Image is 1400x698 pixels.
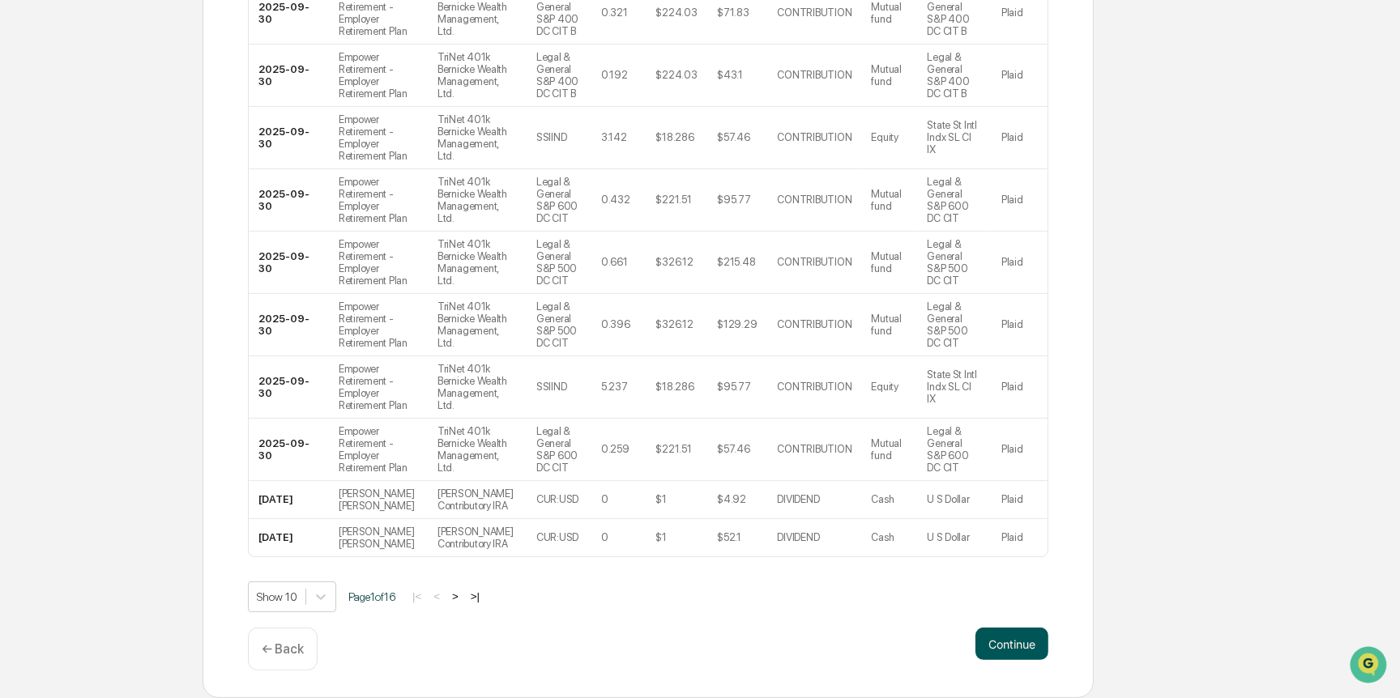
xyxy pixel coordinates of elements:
div: $95.77 [717,381,750,393]
div: Legal & General S&P 500 DC CIT [927,300,981,349]
div: $57.46 [717,443,749,455]
td: Plaid [992,45,1048,107]
div: Empower Retirement - Employer Retirement Plan [339,113,418,162]
div: 3.142 [601,131,627,143]
iframe: Open customer support [1348,645,1392,688]
div: $52.1 [717,531,741,543]
td: [PERSON_NAME] Contributory IRA [428,519,527,556]
div: CONTRIBUTION [778,131,852,143]
td: [DATE] [249,481,329,519]
div: $95.77 [717,194,750,206]
button: |< [408,589,426,603]
div: DIVIDEND [778,493,820,505]
div: We're available if you need us! [55,140,205,153]
td: 2025-09-30 [249,232,329,294]
a: 🗄️Attestations [111,198,207,227]
button: > [447,589,463,603]
td: Plaid [992,232,1048,294]
div: Legal & General S&P 600 DC CIT [536,176,582,224]
td: Plaid [992,294,1048,356]
div: 0.321 [601,6,628,19]
div: CONTRIBUTION [778,256,852,268]
div: Empower Retirement - Employer Retirement Plan [339,51,418,100]
div: CUR:USD [536,493,578,505]
div: 0.396 [601,318,630,330]
div: $221.51 [655,443,691,455]
button: Start new chat [275,129,295,148]
img: 1746055101610-c473b297-6a78-478c-a979-82029cc54cd1 [16,124,45,153]
div: Empower Retirement - Employer Retirement Plan [339,176,418,224]
span: Data Lookup [32,235,102,251]
td: Plaid [992,356,1048,419]
td: TriNet 401k Bernicke Wealth Management, Ltd. [428,45,527,107]
div: 5.237 [601,381,628,393]
div: $1 [655,531,666,543]
p: ← Back [262,641,304,657]
div: Mutual fund [872,188,908,212]
span: Page 1 of 16 [348,590,395,603]
div: SSIIND [536,381,566,393]
td: Plaid [992,519,1048,556]
div: DIVIDEND [778,531,820,543]
div: Legal & General S&P 500 DC CIT [536,238,582,287]
div: $71.83 [717,6,749,19]
div: CONTRIBUTION [778,443,852,455]
div: Cash [872,493,894,505]
div: U S Dollar [927,493,969,505]
td: Plaid [992,107,1048,169]
div: Legal & General S&P 600 DC CIT [927,425,981,474]
div: 🖐️ [16,206,29,219]
div: $326.12 [655,256,693,268]
td: Plaid [992,419,1048,481]
div: Mutual fund [872,63,908,87]
td: 2025-09-30 [249,419,329,481]
div: Legal & General S&P 500 DC CIT [536,300,582,349]
td: 2025-09-30 [249,294,329,356]
td: TriNet 401k Bernicke Wealth Management, Ltd. [428,169,527,232]
div: $224.03 [655,6,697,19]
div: Legal & General S&P 400 DC CIT B [927,51,981,100]
td: 2025-09-30 [249,356,329,419]
td: TriNet 401k Bernicke Wealth Management, Ltd. [428,107,527,169]
span: Preclearance [32,204,105,220]
div: [PERSON_NAME] [PERSON_NAME] [339,487,418,512]
div: [PERSON_NAME] [PERSON_NAME] [339,526,418,550]
button: < [429,589,445,603]
td: Plaid [992,169,1048,232]
a: Powered byPylon [114,274,196,287]
td: 2025-09-30 [249,169,329,232]
div: CUR:USD [536,531,578,543]
td: [DATE] [249,519,329,556]
div: State St Intl Indx SL Cl IX [927,119,981,155]
div: Cash [872,531,894,543]
div: 🗄️ [117,206,130,219]
div: 0 [601,493,608,505]
a: 🖐️Preclearance [10,198,111,227]
div: $221.51 [655,194,691,206]
div: SSIIND [536,131,566,143]
div: CONTRIBUTION [778,6,852,19]
div: Equity [872,131,898,143]
div: $43.1 [717,69,743,81]
div: 0.661 [601,256,628,268]
div: $18.286 [655,131,694,143]
td: [PERSON_NAME] Contributory IRA [428,481,527,519]
div: 🔎 [16,236,29,249]
td: 2025-09-30 [249,107,329,169]
div: $1 [655,493,666,505]
div: Empower Retirement - Employer Retirement Plan [339,238,418,287]
div: $326.12 [655,318,693,330]
div: CONTRIBUTION [778,381,852,393]
div: Mutual fund [872,1,908,25]
div: Empower Retirement - Employer Retirement Plan [339,425,418,474]
p: How can we help? [16,34,295,60]
div: $18.286 [655,381,694,393]
button: >| [466,589,484,603]
span: Pylon [161,275,196,287]
div: Legal & General S&P 500 DC CIT [927,238,981,287]
div: State St Intl Indx SL Cl IX [927,368,981,405]
span: Attestations [134,204,201,220]
td: TriNet 401k Bernicke Wealth Management, Ltd. [428,294,527,356]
